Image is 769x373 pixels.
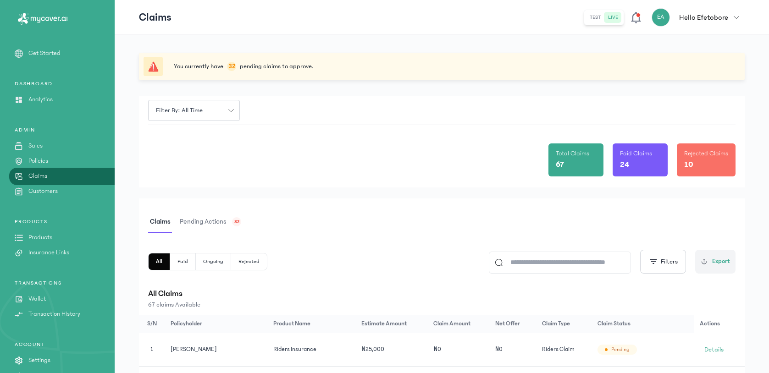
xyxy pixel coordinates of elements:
p: 24 [620,158,629,171]
span: Claims [148,211,172,233]
button: Rejected [231,253,267,270]
a: Details [700,342,728,357]
th: Net Offer [490,315,537,333]
span: 32 [234,219,239,225]
span: 1 [150,346,153,352]
p: Wallet [28,294,46,304]
button: All [149,253,170,270]
p: Rejected Claims [684,149,728,158]
td: ₦0 [490,333,537,367]
p: Total Claims [556,149,589,158]
th: S/N [139,315,165,333]
th: Claim Type [537,315,592,333]
button: Claims [148,211,178,233]
td: Riders Insurance [268,333,356,367]
p: Paid Claims [620,149,652,158]
span: [PERSON_NAME] [171,346,217,352]
th: Claim Amount [428,315,489,333]
span: Export [712,257,730,266]
button: test [586,12,604,23]
span: Riders Claim [542,346,575,352]
div: EA [652,8,670,27]
button: live [604,12,622,23]
td: ₦0 [428,333,489,367]
span: Filter by: all time [150,106,208,115]
button: Ongoing [196,253,231,270]
th: Product Name [268,315,356,333]
button: EAHello Efetobore [652,8,745,27]
button: Pending actions32 [178,211,247,233]
p: Claims [139,10,172,25]
p: 10 [684,158,693,171]
p: 67 claims Available [148,300,736,309]
td: ₦25,000 [356,333,428,367]
p: Settings [28,356,50,365]
button: Filter by: all time [148,100,240,121]
button: Paid [170,253,196,270]
p: Analytics [28,95,53,104]
p: All Claims [148,287,736,300]
p: Sales [28,141,43,151]
p: Transaction History [28,309,80,319]
span: Pending [611,346,630,353]
button: Filters [640,250,686,274]
span: Details [704,345,724,354]
p: Claims [28,171,47,181]
p: Get Started [28,49,61,58]
th: Policyholder [165,315,268,333]
p: Products [28,233,52,242]
p: Insurance Links [28,248,69,258]
p: 67 [556,158,564,171]
p: 32 [227,62,236,71]
span: Pending actions [178,211,228,233]
p: Customers [28,186,58,196]
th: Actions [694,315,745,333]
button: You currently have32pending claims to approve. [174,62,313,71]
p: Policies [28,156,48,166]
th: Claim Status [592,315,694,333]
button: Export [695,250,736,274]
p: Hello Efetobore [679,12,728,23]
th: Estimate Amount [356,315,428,333]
